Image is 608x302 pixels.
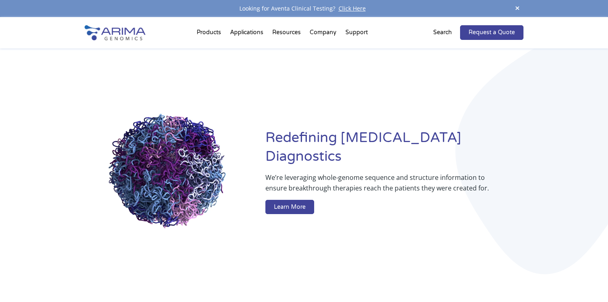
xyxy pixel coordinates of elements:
[433,27,452,38] p: Search
[265,172,491,200] p: We’re leveraging whole-genome sequence and structure information to ensure breakthrough therapies...
[265,129,523,172] h1: Redefining [MEDICAL_DATA] Diagnostics
[85,3,523,14] div: Looking for Aventa Clinical Testing?
[460,25,523,40] a: Request a Quote
[85,25,145,40] img: Arima-Genomics-logo
[265,200,314,214] a: Learn More
[335,4,369,12] a: Click Here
